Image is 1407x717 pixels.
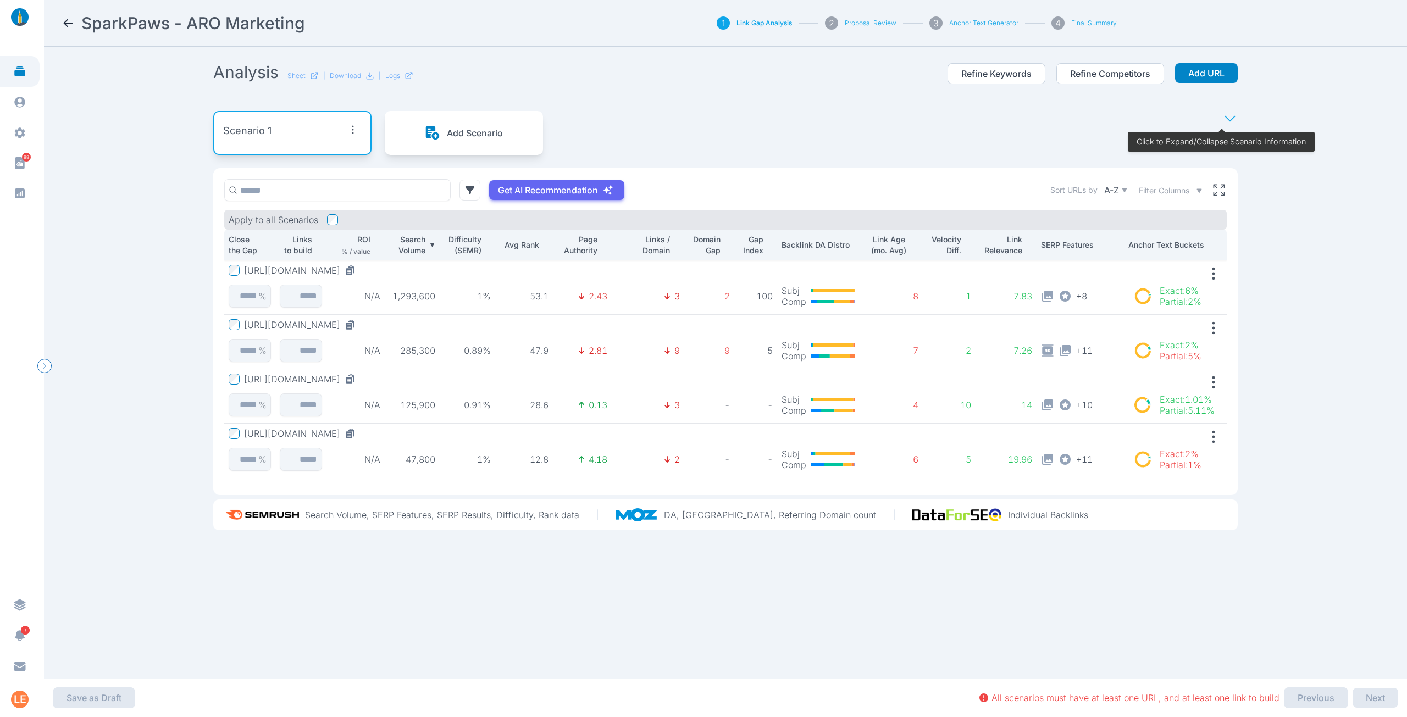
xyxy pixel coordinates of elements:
button: [URL][DOMAIN_NAME] [244,319,360,330]
p: Click to Expand/Collapse Scenario Information [1137,136,1306,147]
div: 2 [825,16,838,30]
p: Subj [782,394,806,405]
p: 47,800 [389,454,435,465]
p: Velocity Diff. [927,234,961,256]
p: Close the Gap [229,234,262,256]
button: [URL][DOMAIN_NAME] [244,428,360,439]
button: Refine Keywords [948,63,1045,84]
h2: Analysis [213,62,279,82]
p: Comp [782,296,806,307]
p: 12.8 [500,454,549,465]
button: [URL][DOMAIN_NAME] [244,265,360,276]
button: Get AI Recommendation [489,180,624,200]
p: Partial : 5.11% [1160,405,1215,416]
p: 28.6 [500,399,549,410]
span: + 11 [1076,344,1093,356]
p: 0.91% [444,399,491,410]
p: % [258,345,267,356]
p: Comp [782,405,806,416]
p: 3 [674,399,680,410]
p: 2 [674,454,680,465]
p: Domain Gap [689,234,721,256]
button: Save as Draft [53,687,135,708]
p: - [689,399,730,410]
p: 1 [927,291,971,302]
span: + 10 [1076,398,1093,410]
button: A-Z [1102,182,1130,198]
p: Add Scenario [447,127,503,138]
p: Subj [782,448,806,459]
p: 9 [689,345,730,356]
h2: SparkPaws - ARO Marketing [81,13,305,33]
p: 19.96 [980,454,1032,465]
p: ROI [357,234,370,245]
p: Get AI Recommendation [498,185,598,196]
p: Apply to all Scenarios [229,214,318,225]
p: Partial : 5% [1160,351,1201,362]
p: Page Authority [557,234,597,256]
p: Exact : 6% [1160,285,1201,296]
p: All scenarios must have at least one URL, and at least one link to build [991,692,1279,703]
button: Add Scenario [425,125,503,141]
span: + 8 [1076,290,1087,302]
p: 1% [444,454,491,465]
p: SERP Features [1041,240,1120,251]
p: Link Relevance [980,234,1023,256]
div: 4 [1051,16,1065,30]
p: 9 [674,345,680,356]
p: 100 [739,291,772,302]
p: Search Volume, SERP Features, SERP Results, Difficulty, Rank data [305,509,579,520]
p: 10 [927,399,971,410]
p: 7.26 [980,345,1032,356]
p: Gap Index [739,234,763,256]
p: Difficulty (SEMR) [444,234,481,256]
span: + 11 [1076,453,1093,465]
button: Filter Columns [1139,185,1203,196]
p: 2 [927,345,971,356]
p: Avg Rank [500,240,539,251]
p: Logs [385,71,400,80]
img: semrush_logo.573af308.png [222,504,305,526]
p: Anchor Text Buckets [1128,240,1222,251]
p: Download [330,71,361,80]
p: 4 [869,399,918,410]
p: 7 [869,345,918,356]
p: 1% [444,291,491,302]
p: 53.1 [500,291,549,302]
p: 1,293,600 [389,291,435,302]
p: 2.81 [589,345,607,356]
p: N/A [331,399,380,410]
p: Individual Backlinks [1008,509,1088,520]
p: 3 [674,291,680,302]
p: Subj [782,340,806,351]
a: Sheet| [287,71,325,80]
p: Link Age (mo. Avg) [869,234,909,256]
button: Proposal Review [845,19,896,27]
img: linklaunch_small.2ae18699.png [7,8,33,26]
p: DA, [GEOGRAPHIC_DATA], Referring Domain count [664,509,876,520]
p: A-Z [1104,185,1119,196]
p: 5 [739,345,772,356]
button: Anchor Text Generator [949,19,1018,27]
p: % [258,291,267,302]
p: Partial : 2% [1160,296,1201,307]
p: 4.18 [589,454,607,465]
p: % [258,399,267,410]
p: Scenario 1 [223,123,272,138]
p: Search Volume [389,234,425,256]
button: Link Gap Analysis [736,19,792,27]
p: - [739,454,772,465]
p: Exact : 1.01% [1160,394,1215,405]
p: Links to build [280,234,312,256]
p: N/A [331,345,380,356]
p: 6 [869,454,918,465]
p: - [739,399,772,410]
p: 14 [980,399,1032,410]
img: data_for_seo_logo.e5120ddb.png [912,508,1008,521]
button: Final Summary [1071,19,1117,27]
p: N/A [331,291,380,302]
span: Filter Columns [1139,185,1189,196]
p: Links / Domain [616,234,670,256]
p: Exact : 2% [1160,448,1201,459]
p: Subj [782,285,806,296]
